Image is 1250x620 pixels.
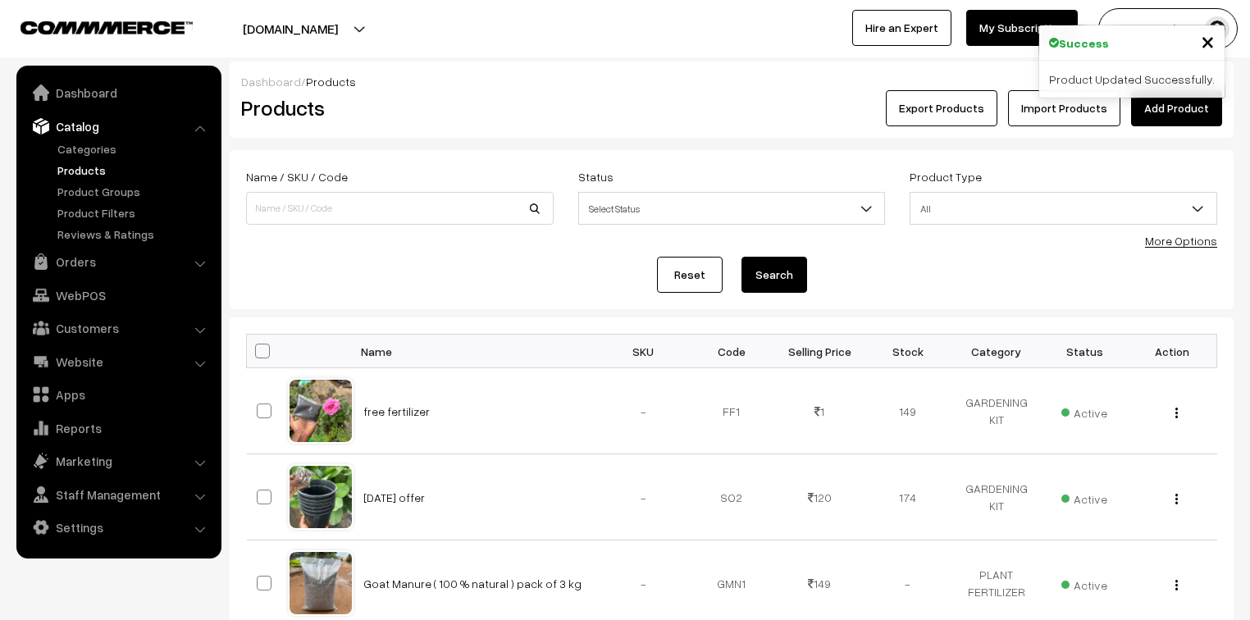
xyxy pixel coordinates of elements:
[1039,61,1225,98] div: Product Updated Successfully.
[21,16,164,36] a: COMMMERCE
[185,8,395,49] button: [DOMAIN_NAME]
[21,413,216,443] a: Reports
[952,368,1041,454] td: GARDENING KIT
[246,168,348,185] label: Name / SKU / Code
[864,335,952,368] th: Stock
[864,454,952,540] td: 174
[600,368,688,454] td: -
[241,75,301,89] a: Dashboard
[354,335,600,368] th: Name
[363,577,582,590] a: Goat Manure ( 100 % natural ) pack of 3 kg
[363,404,430,418] a: free fertilizer
[246,192,554,225] input: Name / SKU / Code
[776,454,865,540] td: 120
[578,168,614,185] label: Status
[910,192,1217,225] span: All
[53,183,216,200] a: Product Groups
[1131,90,1222,126] a: Add Product
[1175,494,1178,504] img: Menu
[776,335,865,368] th: Selling Price
[21,347,216,376] a: Website
[1061,486,1107,508] span: Active
[1201,29,1215,53] button: Close
[864,368,952,454] td: 149
[1175,580,1178,590] img: Menu
[1129,335,1217,368] th: Action
[21,480,216,509] a: Staff Management
[1040,335,1129,368] th: Status
[53,162,216,179] a: Products
[910,168,982,185] label: Product Type
[600,335,688,368] th: SKU
[741,257,807,293] button: Search
[1145,234,1217,248] a: More Options
[966,10,1078,46] a: My Subscription
[1205,16,1229,41] img: user
[21,280,216,310] a: WebPOS
[1061,572,1107,594] span: Active
[578,192,886,225] span: Select Status
[1059,34,1109,52] strong: Success
[21,112,216,141] a: Catalog
[1201,25,1215,56] span: ×
[53,226,216,243] a: Reviews & Ratings
[687,368,776,454] td: FF1
[776,368,865,454] td: 1
[952,454,1041,540] td: GARDENING KIT
[53,140,216,157] a: Categories
[910,194,1216,223] span: All
[687,335,776,368] th: Code
[1061,400,1107,422] span: Active
[1175,408,1178,418] img: Menu
[852,10,951,46] a: Hire an Expert
[21,247,216,276] a: Orders
[306,75,356,89] span: Products
[600,454,688,540] td: -
[657,257,723,293] a: Reset
[21,380,216,409] a: Apps
[21,78,216,107] a: Dashboard
[21,21,193,34] img: COMMMERCE
[21,513,216,542] a: Settings
[952,335,1041,368] th: Category
[886,90,997,126] button: Export Products
[21,313,216,343] a: Customers
[21,446,216,476] a: Marketing
[241,73,1222,90] div: /
[241,95,552,121] h2: Products
[363,490,425,504] a: [DATE] offer
[687,454,776,540] td: SO2
[579,194,885,223] span: Select Status
[53,204,216,221] a: Product Filters
[1098,8,1238,49] button: Pasumai Thotta…
[1008,90,1120,126] a: Import Products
